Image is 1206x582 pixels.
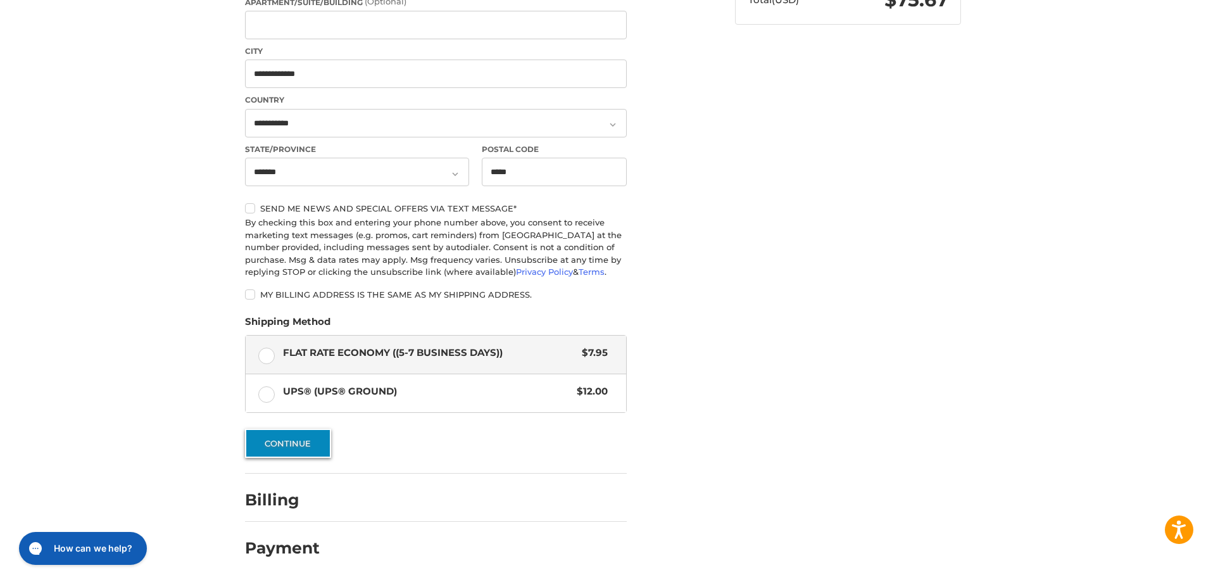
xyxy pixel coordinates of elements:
[245,315,330,335] legend: Shipping Method
[570,384,608,399] span: $12.00
[245,94,627,106] label: Country
[516,267,573,277] a: Privacy Policy
[1102,548,1206,582] iframe: Google Customer Reviews
[245,46,627,57] label: City
[13,528,151,569] iframe: Gorgias live chat messenger
[245,217,627,279] div: By checking this box and entering your phone number above, you consent to receive marketing text ...
[579,267,605,277] a: Terms
[245,289,627,300] label: My billing address is the same as my shipping address.
[245,144,469,155] label: State/Province
[245,203,627,213] label: Send me news and special offers via text message*
[482,144,627,155] label: Postal Code
[245,538,320,558] h2: Payment
[283,346,576,360] span: Flat Rate Economy ((5-7 Business Days))
[245,429,331,458] button: Continue
[283,384,571,399] span: UPS® (UPS® Ground)
[245,490,319,510] h2: Billing
[575,346,608,360] span: $7.95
